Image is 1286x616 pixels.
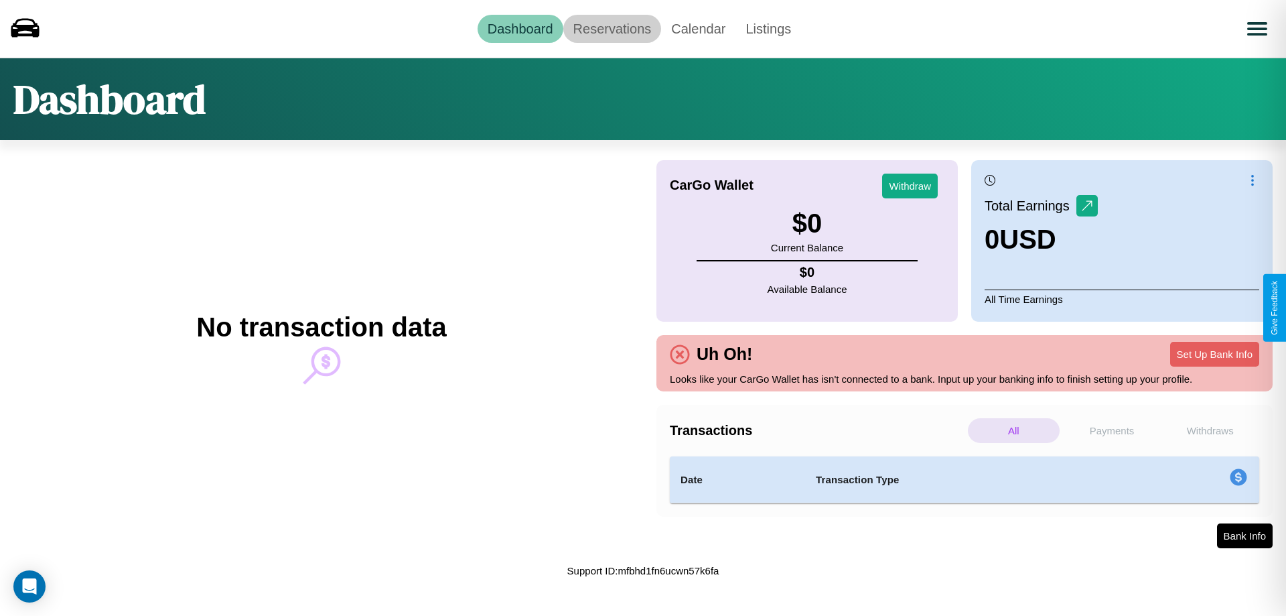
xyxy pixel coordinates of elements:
a: Dashboard [478,15,563,43]
h1: Dashboard [13,72,206,127]
p: Total Earnings [985,194,1076,218]
h4: Transactions [670,423,964,438]
button: Set Up Bank Info [1170,342,1259,367]
p: Withdraws [1164,418,1256,443]
h2: No transaction data [196,312,446,343]
h4: $ 0 [768,265,847,280]
p: All Time Earnings [985,290,1259,308]
p: Looks like your CarGo Wallet has isn't connected to a bank. Input up your banking info to finish ... [670,370,1259,388]
p: Available Balance [768,280,847,298]
h4: Date [681,472,794,488]
h4: Transaction Type [816,472,1120,488]
a: Listings [735,15,801,43]
p: All [968,418,1060,443]
a: Calendar [661,15,735,43]
div: Give Feedback [1270,281,1279,335]
p: Payments [1066,418,1158,443]
div: Open Intercom Messenger [13,570,46,603]
button: Open menu [1238,10,1276,48]
a: Reservations [563,15,662,43]
h4: CarGo Wallet [670,178,754,193]
button: Withdraw [882,174,938,198]
h3: 0 USD [985,225,1098,255]
h3: $ 0 [771,208,843,239]
h4: Uh Oh! [690,345,759,364]
table: simple table [670,456,1259,503]
p: Current Balance [771,239,843,257]
button: Bank Info [1217,523,1273,548]
p: Support ID: mfbhd1fn6ucwn57k6fa [567,562,719,580]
